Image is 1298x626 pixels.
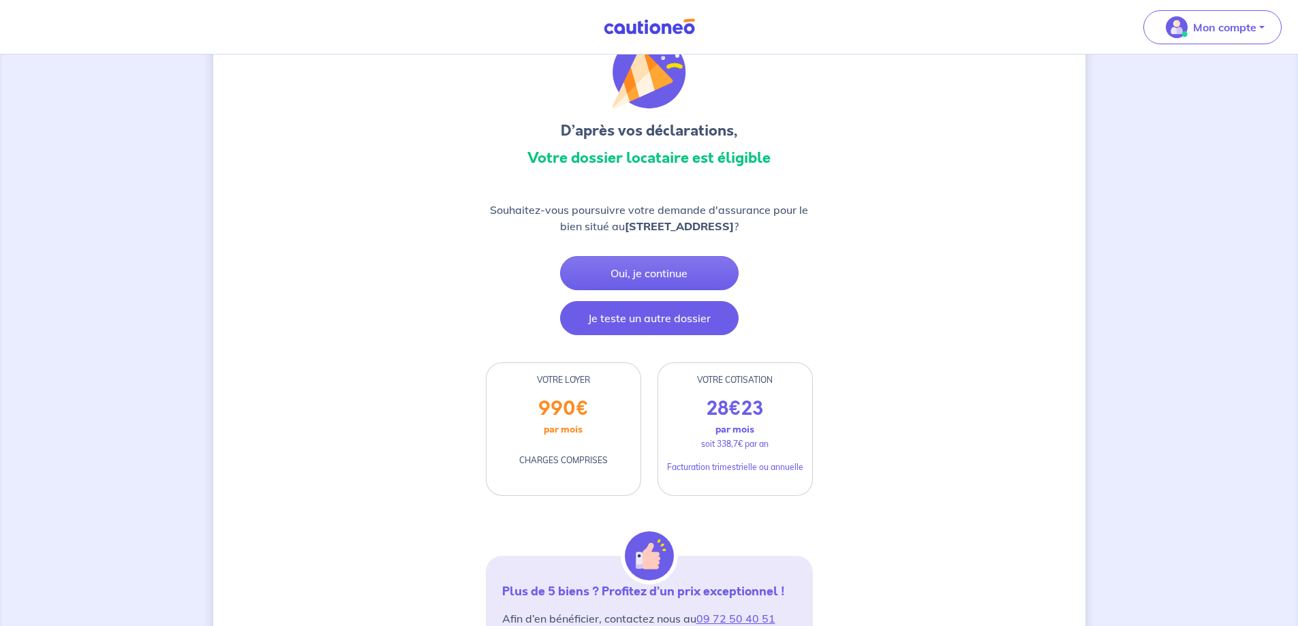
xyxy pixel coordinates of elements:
h3: D’après vos déclarations, [486,120,813,142]
p: 990 € [538,397,589,420]
p: Souhaitez-vous poursuivre votre demande d'assurance pour le bien situé au ? [486,202,813,234]
button: illu_account_valid_menu.svgMon compte [1143,10,1282,44]
img: illu_account_valid_menu.svg [1166,16,1188,38]
a: 09 72 50 40 51 [696,612,775,625]
img: Cautioneo [598,18,700,35]
p: Mon compte [1193,19,1256,35]
h3: Votre dossier locataire est éligible [486,147,813,169]
img: illu_alert_hand.svg [625,531,674,580]
p: CHARGES COMPRISES [519,454,608,467]
img: illu_congratulation.svg [613,35,686,109]
p: par mois [544,420,583,438]
div: VOTRE LOYER [486,374,640,386]
p: 28 [707,397,764,420]
p: par mois [715,420,754,438]
strong: [STREET_ADDRESS] [625,219,734,233]
p: Facturation trimestrielle ou annuelle [667,461,803,473]
button: Je teste un autre dossier [560,301,739,335]
strong: Plus de 5 biens ? Profitez d’un prix exceptionnel ! [502,582,785,600]
span: 23 [741,395,764,422]
div: VOTRE COTISATION [658,374,812,386]
button: Oui, je continue [560,256,739,290]
p: soit 338,7€ par an [701,438,769,450]
span: € [728,395,741,422]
